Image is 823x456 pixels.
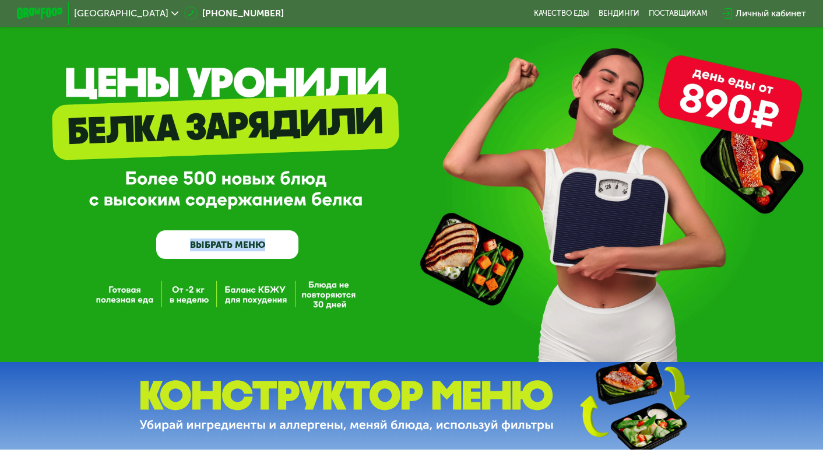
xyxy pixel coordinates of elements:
a: ВЫБРАТЬ МЕНЮ [156,230,298,259]
a: [PHONE_NUMBER] [184,6,284,20]
div: поставщикам [649,9,708,18]
div: Личный кабинет [736,6,806,20]
a: Вендинги [599,9,639,18]
span: [GEOGRAPHIC_DATA] [74,9,168,18]
a: Качество еды [534,9,589,18]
